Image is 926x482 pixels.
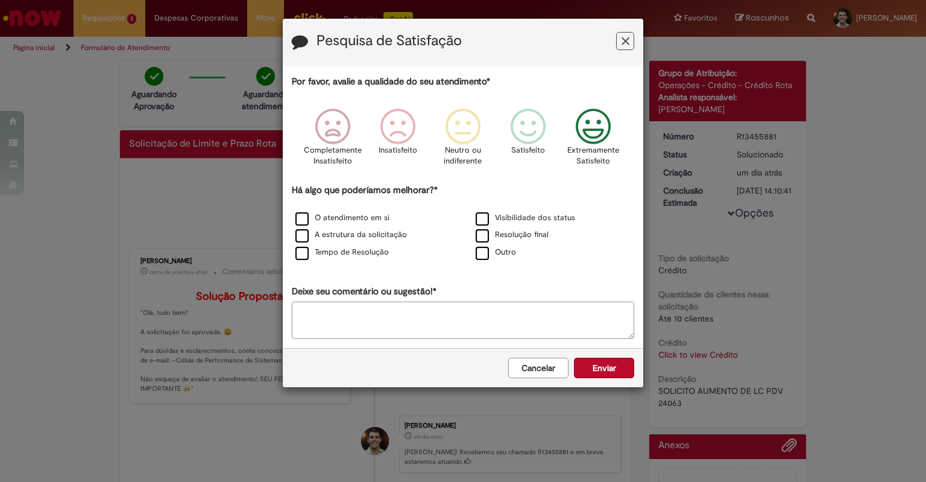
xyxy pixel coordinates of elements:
div: Neutro ou indiferente [432,100,494,182]
div: Satisfeito [497,100,559,182]
label: O atendimento em si [295,212,389,224]
div: Completamente Insatisfeito [301,100,363,182]
p: Completamente Insatisfeito [304,145,362,167]
label: Visibilidade dos status [476,212,575,224]
p: Satisfeito [511,145,545,156]
p: Extremamente Satisfeito [567,145,619,167]
label: Por favor, avalie a qualidade do seu atendimento* [292,75,490,88]
label: A estrutura da solicitação [295,229,407,241]
button: Enviar [574,358,634,378]
div: Há algo que poderíamos melhorar?* [292,184,634,262]
button: Cancelar [508,358,569,378]
p: Insatisfeito [379,145,417,156]
label: Outro [476,247,516,258]
label: Resolução final [476,229,549,241]
label: Tempo de Resolução [295,247,389,258]
div: Extremamente Satisfeito [562,100,624,182]
label: Deixe seu comentário ou sugestão!* [292,285,436,298]
p: Neutro ou indiferente [441,145,485,167]
label: Pesquisa de Satisfação [317,33,462,49]
div: Insatisfeito [367,100,429,182]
